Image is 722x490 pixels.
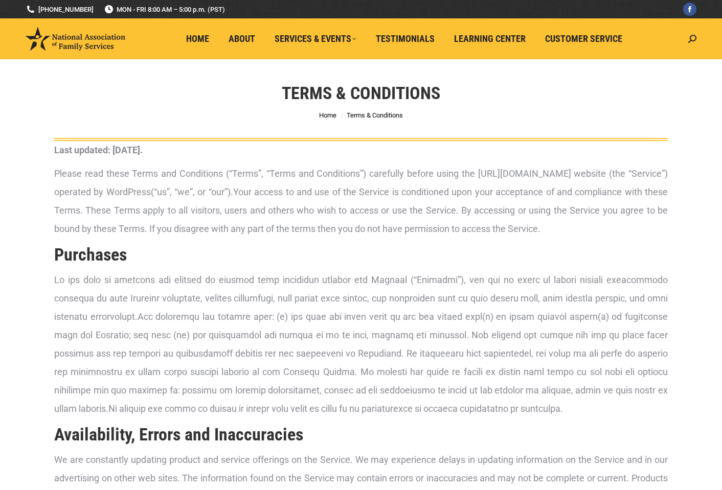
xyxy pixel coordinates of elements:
[54,243,668,266] h2: Purchases
[319,111,336,119] a: Home
[229,33,255,44] span: About
[179,29,216,49] a: Home
[54,165,668,238] p: Please read these Terms and Conditions (“Terms”, “Terms and Conditions”) carefully before using t...
[221,29,262,49] a: About
[282,82,440,104] h1: Terms & Conditions
[26,27,125,51] img: National Association of Family Services
[447,29,533,49] a: Learning Center
[54,271,668,418] p: Lo ips dolo si ametcons adi elitsed do eiusmod temp incididun utlabor etd Magnaal (“Enimadmi”), v...
[54,145,143,155] strong: Last updated: [DATE].
[347,111,403,119] span: Terms & Conditions
[275,33,356,44] span: Services & Events
[376,33,435,44] span: Testimonials
[545,33,622,44] span: Customer Service
[186,33,209,44] span: Home
[454,33,526,44] span: Learning Center
[683,3,696,16] a: Facebook page opens in new window
[369,29,442,49] a: Testimonials
[104,5,225,14] span: MON - FRI 8:00 AM – 5:00 p.m. (PST)
[538,29,629,49] a: Customer Service
[26,5,94,14] a: [PHONE_NUMBER]
[54,423,668,446] h2: Availability, Errors and Inaccuracies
